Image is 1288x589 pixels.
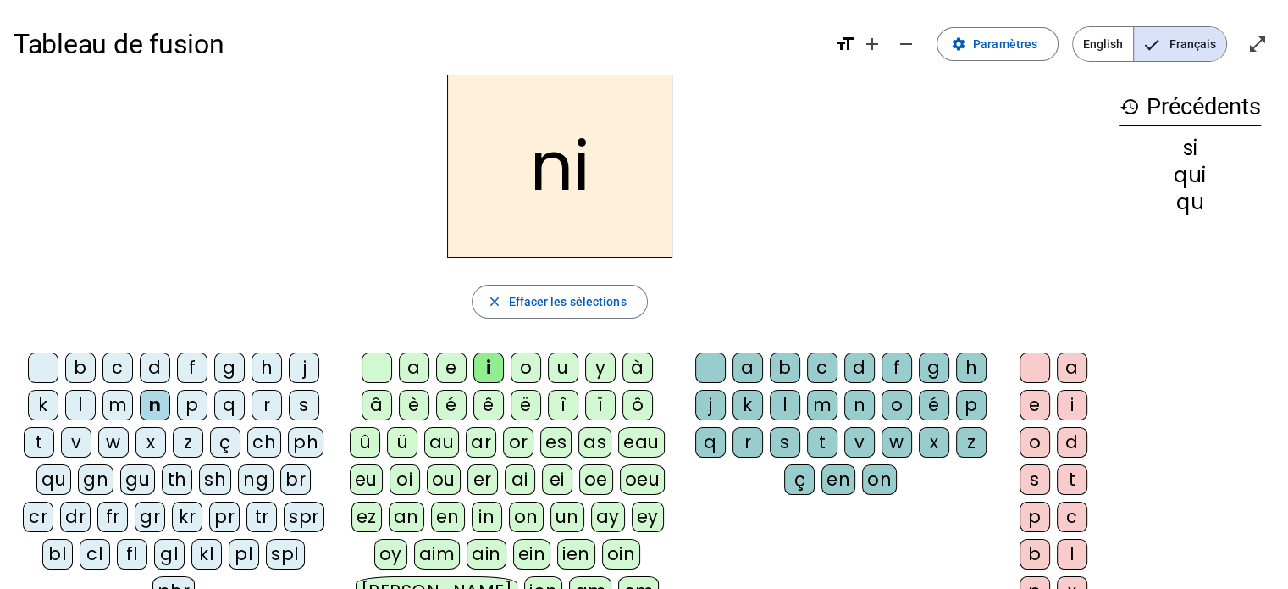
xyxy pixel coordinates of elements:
[1119,138,1261,158] div: si
[284,502,324,532] div: spr
[579,464,613,495] div: oe
[288,427,323,458] div: ph
[177,353,207,383] div: f
[97,502,128,532] div: fr
[362,390,392,420] div: â
[882,353,912,383] div: f
[548,353,578,383] div: u
[289,353,319,383] div: j
[508,292,626,312] span: Effacer les sélections
[431,502,465,532] div: en
[1119,88,1261,126] h3: Précédents
[61,427,91,458] div: v
[844,390,875,420] div: n
[844,353,875,383] div: d
[1119,165,1261,186] div: qui
[844,427,875,458] div: v
[585,390,616,420] div: ï
[585,353,616,383] div: y
[350,427,380,458] div: û
[622,390,653,420] div: ô
[956,427,987,458] div: z
[513,539,551,570] div: ein
[1057,502,1087,532] div: c
[591,502,625,532] div: ay
[486,294,501,309] mat-icon: close
[1241,27,1274,61] button: Entrer en plein écran
[548,390,578,420] div: î
[695,390,726,420] div: j
[919,353,949,383] div: g
[191,539,222,570] div: kl
[252,353,282,383] div: h
[732,353,763,383] div: a
[1057,539,1087,570] div: l
[247,427,281,458] div: ch
[896,34,916,54] mat-icon: remove
[632,502,664,532] div: ey
[229,539,259,570] div: pl
[173,427,203,458] div: z
[252,390,282,420] div: r
[102,353,133,383] div: c
[374,539,407,570] div: oy
[472,285,647,319] button: Effacer les sélections
[956,390,987,420] div: p
[1020,464,1050,495] div: s
[177,390,207,420] div: p
[1119,97,1140,117] mat-icon: history
[509,502,544,532] div: on
[399,390,429,420] div: è
[618,427,665,458] div: eau
[807,390,837,420] div: m
[246,502,277,532] div: tr
[436,353,467,383] div: e
[919,427,949,458] div: x
[1020,427,1050,458] div: o
[280,464,311,495] div: br
[862,464,897,495] div: on
[1119,192,1261,213] div: qu
[937,27,1059,61] button: Paramètres
[620,464,666,495] div: oeu
[770,390,800,420] div: l
[135,427,166,458] div: x
[117,539,147,570] div: fl
[732,427,763,458] div: r
[511,390,541,420] div: ë
[503,427,533,458] div: or
[209,502,240,532] div: pr
[770,427,800,458] div: s
[28,390,58,420] div: k
[238,464,274,495] div: ng
[1057,464,1087,495] div: t
[14,17,821,71] h1: Tableau de fusion
[732,390,763,420] div: k
[862,34,882,54] mat-icon: add
[436,390,467,420] div: é
[821,464,855,495] div: en
[199,464,231,495] div: sh
[466,427,496,458] div: ar
[473,390,504,420] div: ê
[1247,34,1268,54] mat-icon: open_in_full
[389,502,424,532] div: an
[550,502,584,532] div: un
[511,353,541,383] div: o
[807,353,837,383] div: c
[1057,390,1087,420] div: i
[578,427,611,458] div: as
[540,427,572,458] div: es
[467,464,498,495] div: er
[622,353,653,383] div: à
[80,539,110,570] div: cl
[889,27,923,61] button: Diminuer la taille de la police
[399,353,429,383] div: a
[140,390,170,420] div: n
[602,539,641,570] div: oin
[214,390,245,420] div: q
[473,353,504,383] div: i
[414,539,461,570] div: aim
[695,427,726,458] div: q
[78,464,113,495] div: gn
